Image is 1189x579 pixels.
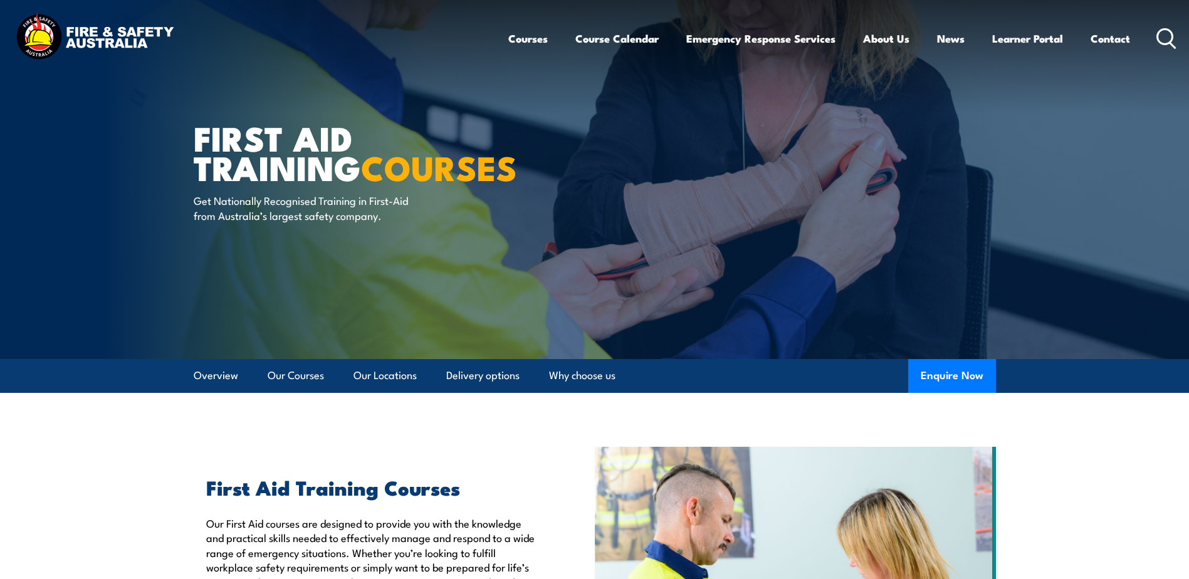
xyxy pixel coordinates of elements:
[992,22,1063,55] a: Learner Portal
[194,359,238,392] a: Overview
[863,22,909,55] a: About Us
[268,359,324,392] a: Our Courses
[1091,22,1130,55] a: Contact
[686,22,835,55] a: Emergency Response Services
[206,478,537,496] h2: First Aid Training Courses
[361,140,517,192] strong: COURSES
[194,193,422,222] p: Get Nationally Recognised Training in First-Aid from Australia’s largest safety company.
[354,359,417,392] a: Our Locations
[194,123,503,181] h1: First Aid Training
[937,22,965,55] a: News
[446,359,520,392] a: Delivery options
[508,22,548,55] a: Courses
[549,359,615,392] a: Why choose us
[908,359,996,393] button: Enquire Now
[575,22,659,55] a: Course Calendar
